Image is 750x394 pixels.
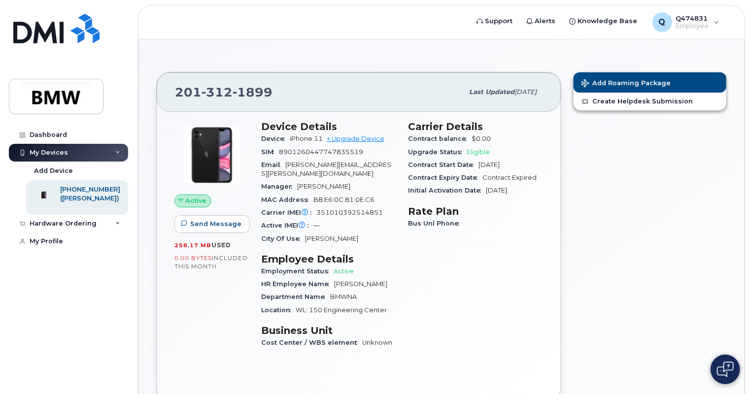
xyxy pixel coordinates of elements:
span: Contract balance [408,135,472,142]
span: Carrier IMEI [261,209,316,216]
a: Create Helpdesk Submission [574,93,726,110]
span: Cost Center / WBS element [261,339,362,346]
span: Contract Start Date [408,161,478,168]
span: Eligible [467,148,490,156]
span: [PERSON_NAME] [334,280,387,288]
span: [DATE] [486,187,507,194]
span: Manager [261,183,297,190]
span: WL: 150 Engineering Center [296,306,387,314]
span: Add Roaming Package [581,79,671,89]
h3: Carrier Details [408,121,543,132]
span: BMWNA [330,293,357,300]
span: — [313,222,320,229]
span: 0.00 Bytes [174,255,212,262]
span: 1899 [233,85,273,99]
img: iPhone_11.jpg [182,126,241,185]
button: Add Roaming Package [574,72,726,93]
span: Department Name [261,293,330,300]
span: Active [334,267,354,275]
span: Initial Activation Date [408,187,486,194]
span: Location [261,306,296,314]
span: [PERSON_NAME] [305,235,358,242]
span: Email [261,161,285,168]
span: 312 [202,85,233,99]
span: [PERSON_NAME] [297,183,350,190]
span: [PERSON_NAME][EMAIL_ADDRESS][PERSON_NAME][DOMAIN_NAME] [261,161,391,177]
a: + Upgrade Device [327,135,384,142]
span: B8:E6:0C:81:0E:C6 [313,196,375,203]
img: Open chat [717,361,734,377]
span: iPhone 11 [290,135,323,142]
span: MAC Address [261,196,313,203]
span: 351010392514851 [316,209,383,216]
span: $0.00 [472,135,491,142]
span: [DATE] [514,88,537,96]
h3: Employee Details [261,253,396,265]
span: HR Employee Name [261,280,334,288]
span: Contract Expired [482,174,537,181]
button: Send Message [174,215,250,233]
span: Bus Unl Phone [408,220,464,227]
span: Last updated [469,88,514,96]
span: Send Message [190,219,241,229]
span: Device [261,135,290,142]
span: Active [186,196,207,205]
span: Upgrade Status [408,148,467,156]
h3: Business Unit [261,325,396,336]
span: used [211,241,231,249]
span: 201 [175,85,273,99]
span: City Of Use [261,235,305,242]
span: [DATE] [478,161,500,168]
span: 8901260447747835519 [279,148,363,156]
h3: Rate Plan [408,205,543,217]
span: Unknown [362,339,392,346]
span: Employment Status [261,267,334,275]
span: SIM [261,148,279,156]
h3: Device Details [261,121,396,132]
span: Contract Expiry Date [408,174,482,181]
span: 258.17 MB [174,242,211,249]
span: Active IMEI [261,222,313,229]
